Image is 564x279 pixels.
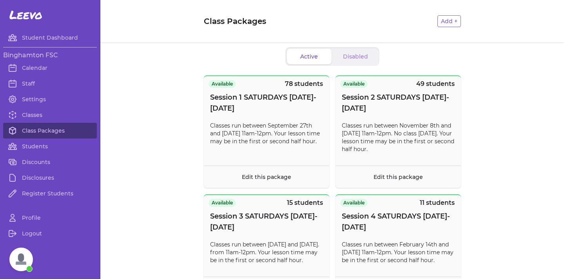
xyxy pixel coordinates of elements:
[340,80,368,88] span: Available
[342,211,455,233] span: Session 4 SATURDAYS [DATE]-[DATE]
[3,51,97,60] h3: Binghamton FSC
[210,122,323,145] p: Classes run between September 27th and [DATE] 11am-12pm. Your lesson time may be in the first or ...
[340,199,368,207] span: Available
[335,75,461,188] button: Available49 studentsSession 2 SATURDAYS [DATE]-[DATE]Classes run between November 8th and [DATE] ...
[3,139,97,154] a: Students
[416,79,455,89] p: 49 students
[3,186,97,201] a: Register Students
[3,107,97,123] a: Classes
[287,49,332,64] button: Active
[9,248,33,271] div: Open chat
[3,76,97,91] a: Staff
[209,199,236,207] span: Available
[210,211,323,233] span: Session 3 SATURDAYS [DATE]-[DATE]
[342,92,455,114] span: Session 2 SATURDAYS [DATE]-[DATE]
[209,80,236,88] span: Available
[437,15,461,27] button: Add +
[3,30,97,46] a: Student Dashboard
[3,60,97,76] a: Calendar
[3,210,97,226] a: Profile
[285,79,323,89] p: 78 students
[242,173,291,181] a: Edit this package
[420,198,455,208] p: 11 students
[3,91,97,107] a: Settings
[204,75,329,188] button: Available78 studentsSession 1 SATURDAYS [DATE]-[DATE]Classes run between September 27th and [DATE...
[3,226,97,241] a: Logout
[3,123,97,139] a: Class Packages
[287,198,323,208] p: 15 students
[3,170,97,186] a: Disclosures
[3,154,97,170] a: Discounts
[210,241,323,264] p: Classes run between [DATE] and [DATE]. from 11am-12pm. Your lesson time may be in the first or se...
[9,8,42,22] span: Leevo
[342,122,455,153] p: Classes run between November 8th and [DATE] 11am-12pm. No class [DATE]. Your lesson time may be i...
[342,241,455,264] p: Classes run between February 14th and [DATE] 11am-12pm. Your lesson time may be in the first or s...
[333,49,378,64] button: Disabled
[374,173,423,181] a: Edit this package
[210,92,323,114] span: Session 1 SATURDAYS [DATE]-[DATE]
